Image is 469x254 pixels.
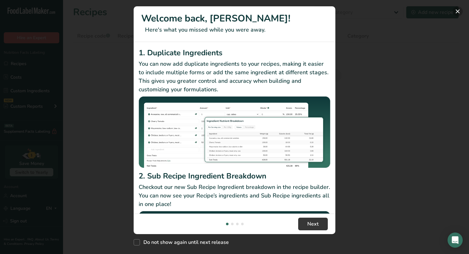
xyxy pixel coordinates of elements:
[298,218,328,230] button: Next
[448,233,463,248] div: Open Intercom Messenger
[139,96,330,168] img: Duplicate Ingredients
[141,26,328,34] p: Here's what you missed while you were away.
[307,220,319,228] span: Next
[139,47,330,58] h2: 1. Duplicate Ingredients
[140,239,229,245] span: Do not show again until next release
[139,183,330,209] p: Checkout our new Sub Recipe Ingredient breakdown in the recipe builder. You can now see your Reci...
[139,60,330,94] p: You can now add duplicate ingredients to your recipes, making it easier to include multiple forms...
[139,170,330,182] h2: 2. Sub Recipe Ingredient Breakdown
[141,11,328,26] h1: Welcome back, [PERSON_NAME]!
